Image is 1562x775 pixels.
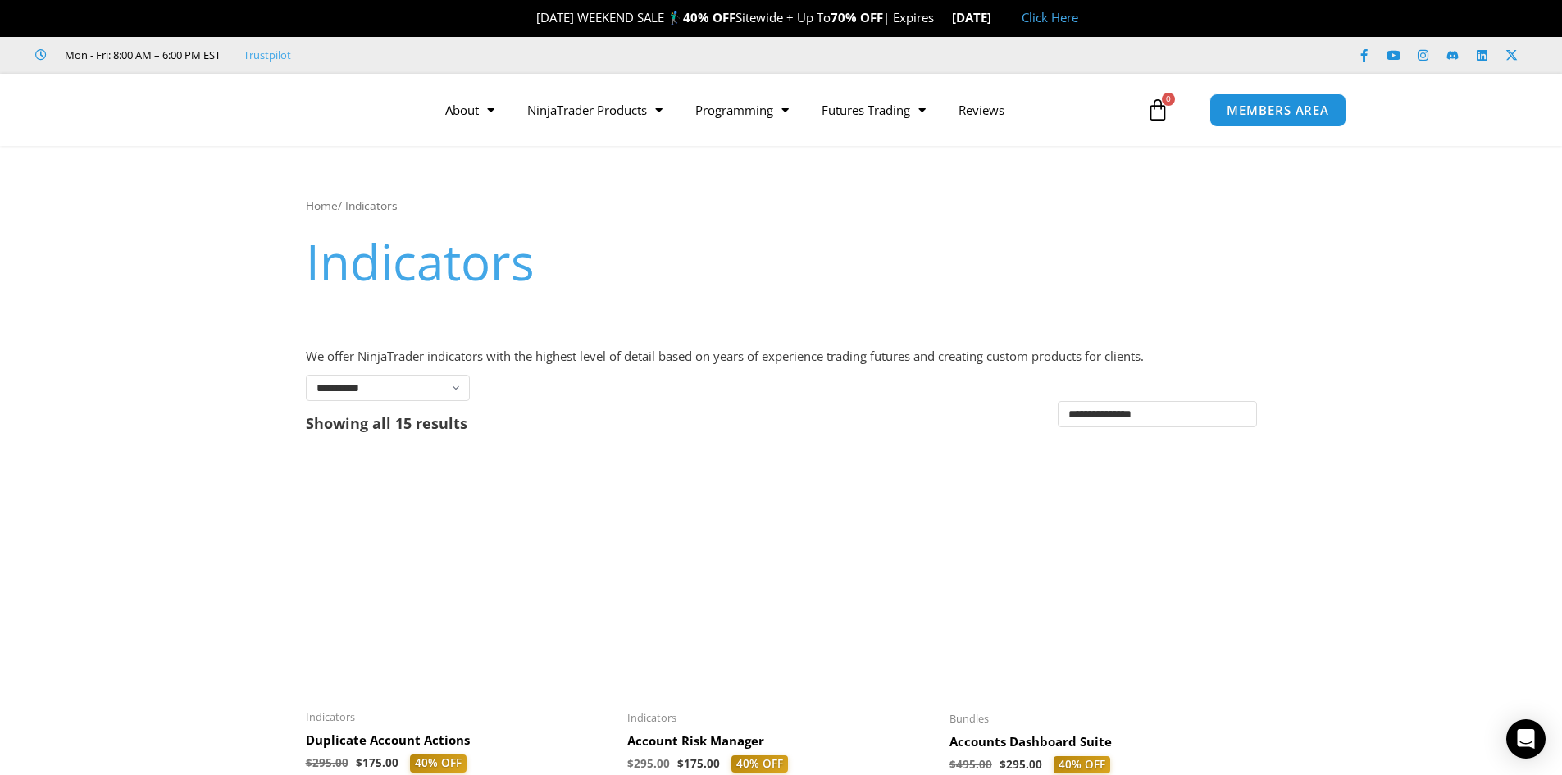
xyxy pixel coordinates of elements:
div: Open Intercom Messenger [1506,719,1546,759]
span: Bundles [949,712,1255,726]
span: 40% OFF [1054,756,1110,774]
span: $ [306,755,312,770]
span: Indicators [627,711,933,725]
span: 40% OFF [731,755,788,773]
img: Accounts Dashboard Suite [949,458,1255,701]
strong: 40% OFF [683,9,735,25]
p: Showing all 15 results [306,416,467,431]
a: 0 [1122,86,1194,134]
span: MEMBERS AREA [1227,104,1329,116]
a: NinjaTrader Products [511,91,679,129]
a: Futures Trading [805,91,942,129]
h2: Accounts Dashboard Suite [949,734,1255,750]
span: Indicators [306,710,612,724]
span: $ [356,755,362,770]
span: $ [627,756,634,771]
a: Duplicate Account Actions [306,732,612,754]
bdi: 295.00 [306,755,348,770]
a: Click Here [1022,9,1078,25]
bdi: 495.00 [949,757,992,772]
img: LogoAI | Affordable Indicators – NinjaTrader [194,80,370,139]
span: Mon - Fri: 8:00 AM – 6:00 PM EST [61,45,221,65]
a: About [429,91,511,129]
p: We offer NinjaTrader indicators with the highest level of detail based on years of experience tra... [306,345,1257,368]
span: $ [949,757,956,772]
a: Accounts Dashboard Suite [949,734,1255,756]
strong: [DATE] [952,9,1005,25]
select: Shop order [1058,401,1257,427]
a: Account Risk Manager [627,733,933,755]
bdi: 295.00 [627,756,670,771]
bdi: 295.00 [1000,757,1042,772]
img: 🎉 [523,11,535,24]
img: ⌛ [936,11,948,24]
a: Trustpilot [244,45,291,65]
nav: Menu [429,91,1142,129]
img: 🏭 [992,11,1004,24]
a: Programming [679,91,805,129]
h2: Account Risk Manager [627,733,933,750]
span: $ [1000,757,1006,772]
span: 40% OFF [410,754,467,773]
bdi: 175.00 [356,755,398,770]
a: MEMBERS AREA [1209,93,1346,127]
span: 0 [1162,93,1175,106]
img: Account Risk Manager [627,458,933,701]
h2: Duplicate Account Actions [306,732,612,749]
img: Duplicate Account Actions [306,458,612,700]
span: [DATE] WEEKEND SALE 🏌️‍♂️ Sitewide + Up To | Expires [519,9,951,25]
a: Home [306,198,338,213]
strong: 70% OFF [831,9,883,25]
a: Reviews [942,91,1021,129]
bdi: 175.00 [677,756,720,771]
span: $ [677,756,684,771]
h1: Indicators [306,227,1257,296]
nav: Breadcrumb [306,195,1257,217]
